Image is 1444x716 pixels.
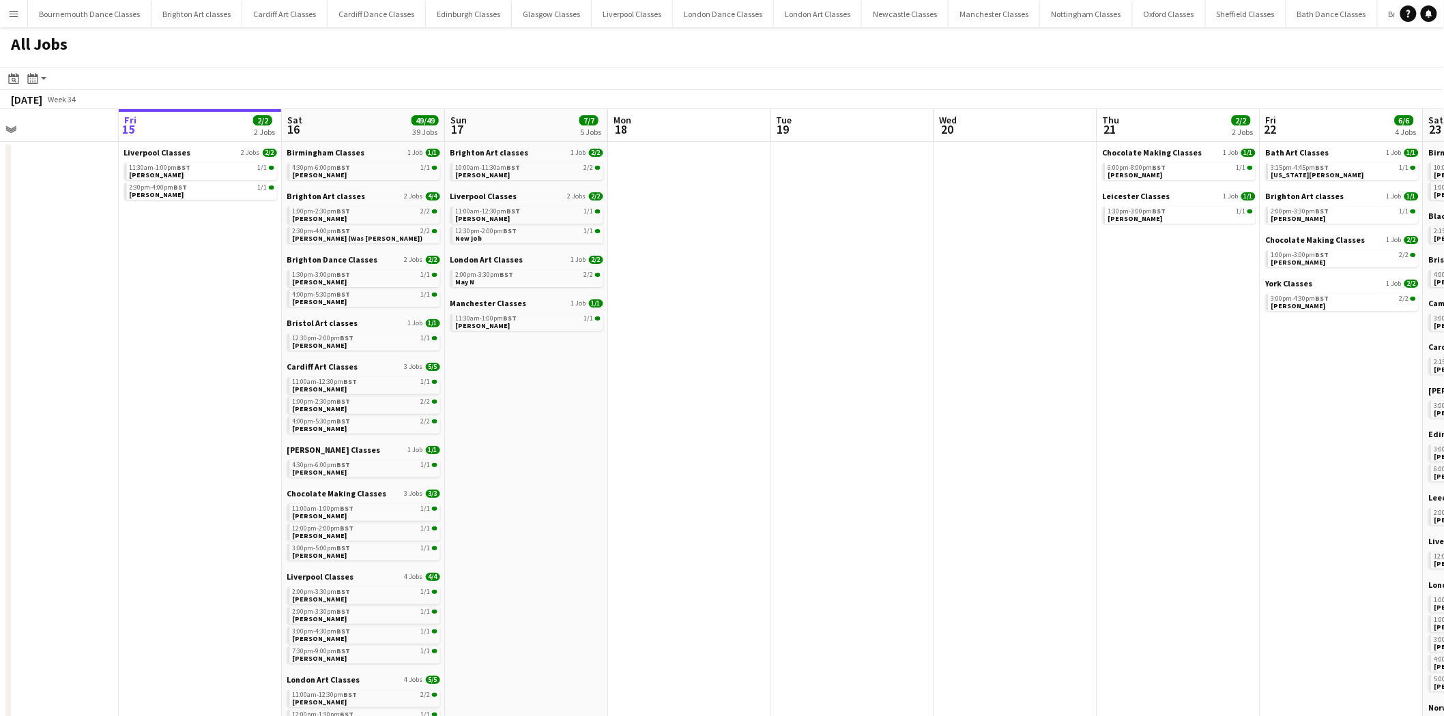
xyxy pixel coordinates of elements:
span: Week 34 [45,94,79,104]
button: Manchester Classes [949,1,1040,27]
button: Sheffield Classes [1206,1,1286,27]
button: Cardiff Art Classes [242,1,328,27]
button: Nottingham Classes [1040,1,1133,27]
button: London Art Classes [774,1,862,27]
button: Liverpool Classes [592,1,673,27]
button: Glasgow Classes [512,1,592,27]
button: Bournemouth Dance Classes [28,1,151,27]
button: London Dance Classes [673,1,774,27]
button: Bath Dance Classes [1286,1,1378,27]
button: Edinburgh Classes [426,1,512,27]
button: Brighton Art classes [151,1,242,27]
button: Oxford Classes [1133,1,1206,27]
div: [DATE] [11,93,42,106]
button: Newcastle Classes [862,1,949,27]
button: Cardiff Dance Classes [328,1,426,27]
